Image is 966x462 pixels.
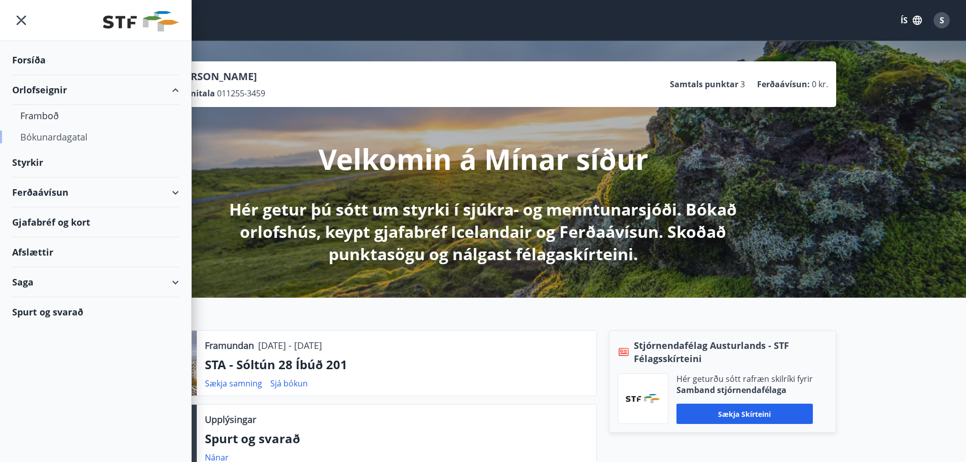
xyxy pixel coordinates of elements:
[676,373,813,384] p: Hér geturðu sótt rafræn skilríki fyrir
[217,88,265,99] span: 011255-3459
[12,177,179,207] div: Ferðaávísun
[12,148,179,177] div: Styrkir
[205,413,256,426] p: Upplýsingar
[20,126,171,148] div: Bókunardagatal
[175,88,215,99] p: Kennitala
[12,207,179,237] div: Gjafabréf og kort
[12,237,179,267] div: Afslættir
[103,11,179,31] img: union_logo
[940,15,944,26] span: S
[12,297,179,327] div: Spurt og svarað
[205,430,588,447] p: Spurt og svarað
[676,384,813,396] p: Samband stjórnendafélaga
[12,11,30,29] button: menu
[740,79,745,90] span: 3
[175,69,265,84] p: [PERSON_NAME]
[258,339,322,352] p: [DATE] - [DATE]
[205,339,254,352] p: Framundan
[634,339,828,365] span: Stjórnendafélag Austurlands - STF Félagsskírteini
[670,79,738,90] p: Samtals punktar
[270,378,308,389] a: Sjá bókun
[318,139,648,178] p: Velkomin á Mínar síður
[205,378,262,389] a: Sækja samning
[626,394,660,403] img: vjCaq2fThgY3EUYqSgpjEiBg6WP39ov69hlhuPVN.png
[812,79,828,90] span: 0 kr.
[12,267,179,297] div: Saga
[12,75,179,105] div: Orlofseignir
[12,45,179,75] div: Forsíða
[895,11,927,29] button: ÍS
[929,8,954,32] button: S
[20,105,171,126] div: Framboð
[216,198,751,265] p: Hér getur þú sótt um styrki í sjúkra- og menntunarsjóði. Bókað orlofshús, keypt gjafabréf Iceland...
[205,356,588,373] p: STA - Sóltún 28 Íbúð 201
[757,79,810,90] p: Ferðaávísun :
[676,404,813,424] button: Sækja skírteini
